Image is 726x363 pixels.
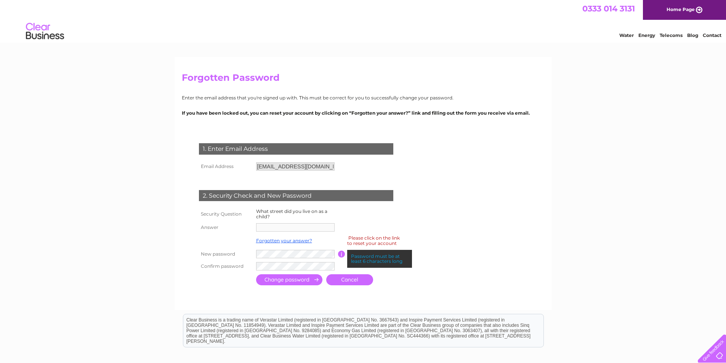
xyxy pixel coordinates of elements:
a: Cancel [326,274,373,285]
a: Water [619,32,634,38]
a: Telecoms [660,32,683,38]
div: 2. Security Check and New Password [199,190,393,201]
h2: Forgotten Password [182,72,545,87]
input: Information [338,251,345,257]
a: Contact [703,32,721,38]
p: If you have been locked out, you can reset your account by clicking on “Forgotten your answer?” l... [182,109,545,117]
th: Email Address [197,160,254,173]
input: Submit [256,274,322,285]
div: 1. Enter Email Address [199,143,393,155]
th: New password [197,248,254,260]
a: 0333 014 3131 [582,4,635,13]
th: Confirm password [197,260,254,272]
th: Security Question [197,207,254,221]
div: Password must be at least 6 characters long [347,250,412,268]
a: Energy [638,32,655,38]
div: Clear Business is a trading name of Verastar Limited (registered in [GEOGRAPHIC_DATA] No. 3667643... [183,4,543,37]
div: Please click on the link to reset your account [347,234,400,247]
a: Forgotten your answer? [256,238,312,243]
p: Enter the email address that you're signed up with. This must be correct for you to successfully ... [182,94,545,101]
a: Blog [687,32,698,38]
label: What street did you live on as a child? [256,208,327,219]
img: logo.png [26,20,64,43]
th: Answer [197,221,254,233]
